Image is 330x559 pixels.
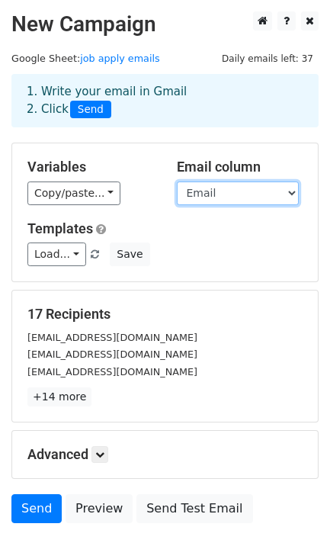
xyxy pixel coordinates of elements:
[27,349,197,360] small: [EMAIL_ADDRESS][DOMAIN_NAME]
[27,446,303,463] h5: Advanced
[27,243,86,266] a: Load...
[11,53,160,64] small: Google Sheet:
[254,486,330,559] iframe: Chat Widget
[216,50,319,67] span: Daily emails left: 37
[11,11,319,37] h2: New Campaign
[216,53,319,64] a: Daily emails left: 37
[27,182,120,205] a: Copy/paste...
[15,83,315,118] div: 1. Write your email in Gmail 2. Click
[177,159,303,175] h5: Email column
[70,101,111,119] span: Send
[136,494,252,523] a: Send Test Email
[27,220,93,236] a: Templates
[11,494,62,523] a: Send
[27,332,197,343] small: [EMAIL_ADDRESS][DOMAIN_NAME]
[27,366,197,377] small: [EMAIL_ADDRESS][DOMAIN_NAME]
[66,494,133,523] a: Preview
[27,387,91,406] a: +14 more
[110,243,149,266] button: Save
[27,306,303,323] h5: 17 Recipients
[80,53,159,64] a: job apply emails
[27,159,154,175] h5: Variables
